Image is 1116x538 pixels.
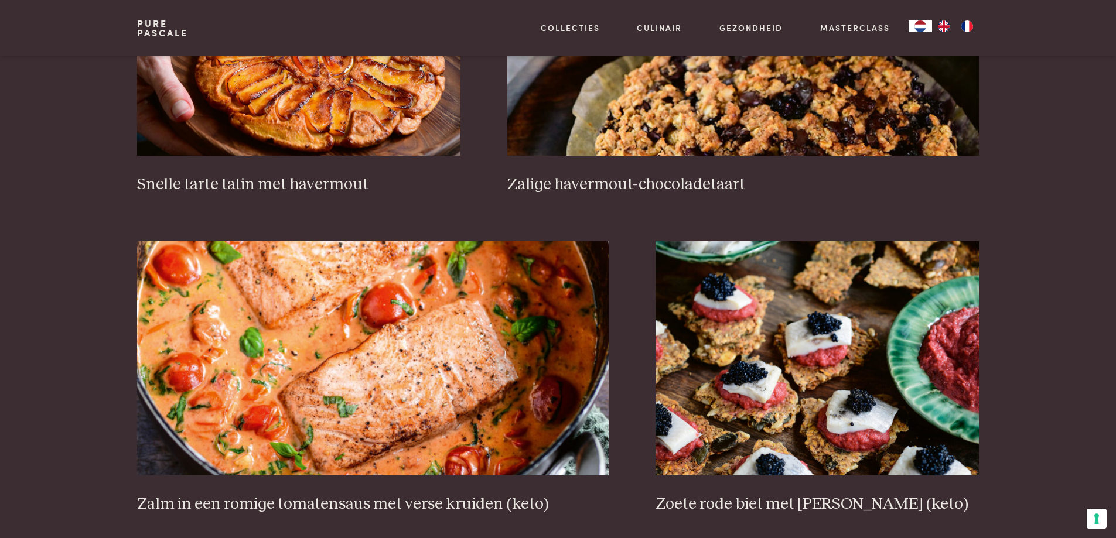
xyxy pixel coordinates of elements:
[137,241,609,514] a: Zalm in een romige tomatensaus met verse kruiden (keto) Zalm in een romige tomatensaus met verse ...
[909,20,979,32] aside: Language selected: Nederlands
[909,20,932,32] div: Language
[932,20,979,32] ul: Language list
[137,174,460,195] h3: Snelle tarte tatin met havermout
[637,22,682,34] a: Culinair
[137,494,609,515] h3: Zalm in een romige tomatensaus met verse kruiden (keto)
[541,22,600,34] a: Collecties
[656,241,979,514] a: Zoete rode biet met zure haring (keto) Zoete rode biet met [PERSON_NAME] (keto)
[719,22,783,34] a: Gezondheid
[137,241,609,475] img: Zalm in een romige tomatensaus met verse kruiden (keto)
[932,20,955,32] a: EN
[507,174,979,195] h3: Zalige havermout-chocoladetaart
[909,20,932,32] a: NL
[820,22,890,34] a: Masterclass
[656,494,979,515] h3: Zoete rode biet met [PERSON_NAME] (keto)
[137,19,188,37] a: PurePascale
[1087,509,1107,529] button: Uw voorkeuren voor toestemming voor trackingtechnologieën
[955,20,979,32] a: FR
[656,241,979,475] img: Zoete rode biet met zure haring (keto)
